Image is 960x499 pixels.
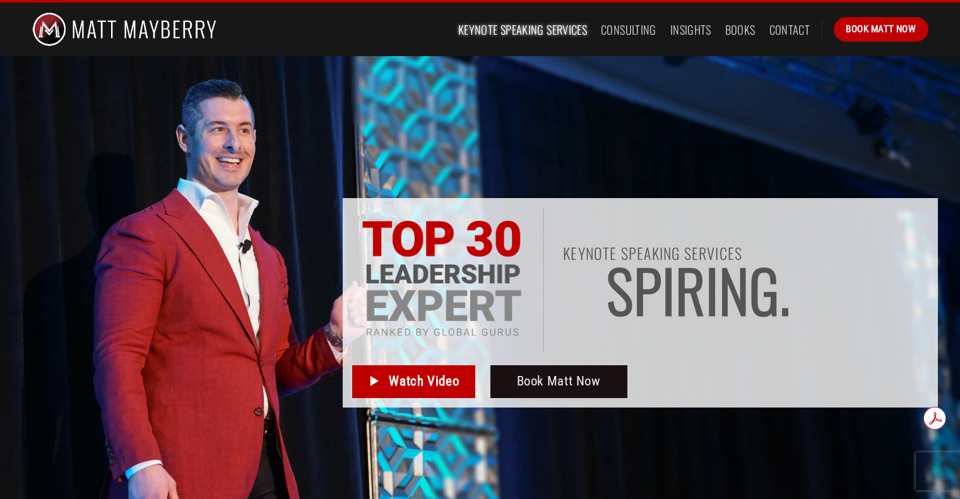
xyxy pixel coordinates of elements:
span: Watch Video [389,371,459,392]
span: Book Matt Now [846,21,916,37]
a: Watch Video [352,365,475,398]
a: Keynote Speaking Services [458,18,587,41]
span: Book Matt Now [517,371,601,392]
a: Consulting [601,18,656,41]
a: Contact [769,18,810,41]
a: Insights [670,18,711,41]
h1: Keynote Speaking Services [563,245,928,261]
img: Matt Mayberry [32,3,217,56]
a: Book Matt Now [834,17,928,41]
a: Books [725,18,756,41]
img: Top 30 Leadership Experts [361,220,523,339]
a: Book Matt Now [490,365,627,398]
